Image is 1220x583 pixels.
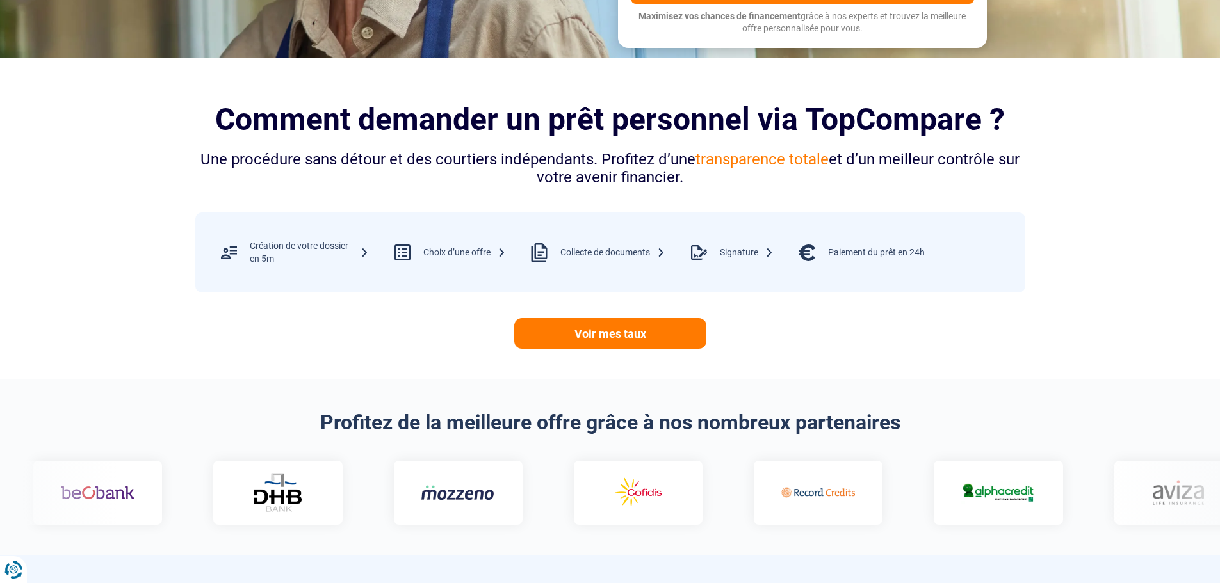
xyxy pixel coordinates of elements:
[720,246,774,259] div: Signature
[250,240,369,265] div: Création de votre dossier en 5m
[53,474,126,511] img: Beobank
[195,150,1025,188] div: Une procédure sans détour et des courtiers indépendants. Profitez d’une et d’un meilleur contrôle...
[953,481,1027,504] img: Alphacredit
[413,484,487,500] img: Mozzeno
[828,246,925,259] div: Paiement du prêt en 24h
[195,410,1025,435] h2: Profitez de la meilleure offre grâce à nos nombreux partenaires
[560,246,665,259] div: Collecte de documents
[593,474,667,511] img: Cofidis
[195,102,1025,137] h2: Comment demander un prêt personnel via TopCompare ?
[514,318,706,349] a: Voir mes taux
[631,10,974,35] p: grâce à nos experts et trouvez la meilleure offre personnalisée pour vous.
[773,474,847,511] img: Record credits
[423,246,506,259] div: Choix d’une offre
[695,150,829,168] span: transparence totale
[244,473,295,512] img: DHB Bank
[638,11,801,21] span: Maximisez vos chances de financement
